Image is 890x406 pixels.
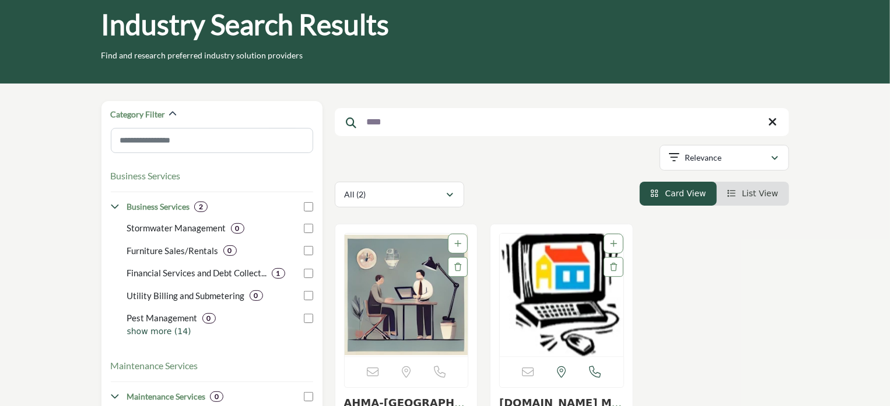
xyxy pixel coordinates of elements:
[127,266,267,280] p: Financial Services and Debt Collection: Financial management services, including debt recovery so...
[345,234,468,356] img: AHMA-WA
[640,182,717,206] li: Card View
[215,393,219,401] b: 0
[335,182,464,207] button: All (2)
[194,202,208,212] div: 2 Results For Business Services
[210,391,223,402] div: 0 Results For Maintenance Services
[742,189,778,198] span: List View
[500,234,623,356] img: Aptfinder.org Multifamily Affordable Properties
[272,268,285,279] div: 1 Results For Financial Services and Debt Collection
[717,182,789,206] li: List View
[610,239,617,248] a: Add To List
[111,128,313,153] input: Search Category
[111,359,198,373] button: Maintenance Services
[304,269,313,278] input: Select Financial Services and Debt Collection checkbox
[304,291,313,300] input: Select Utility Billing and Submetering checkbox
[685,152,721,164] p: Relevance
[236,224,240,233] b: 0
[101,6,390,43] h1: Industry Search Results
[727,189,779,198] a: View List
[276,269,281,277] b: 1
[304,202,313,211] input: Select Business Services checkbox
[228,247,232,255] b: 0
[223,245,237,256] div: 0 Results For Furniture Sales/Rentals
[665,189,706,198] span: Card View
[111,109,166,120] h2: Category Filter
[231,223,244,234] div: 0 Results For Stormwater Management
[127,391,205,402] h4: Maintenance Services: Services focused on property upkeep, ensuring safety, cleanliness, and long...
[250,290,263,301] div: 0 Results For Utility Billing and Submetering
[304,246,313,255] input: Select Furniture Sales/Rentals checkbox
[345,234,468,356] a: Open Listing in new tab
[345,189,366,200] p: All (2)
[254,292,258,300] b: 0
[650,189,706,198] a: View Card
[202,313,216,324] div: 0 Results For Pest Management
[127,221,226,235] p: Stormwater Management: Management and planning of stormwater systems and compliance.
[127,325,313,338] p: show more (14)
[660,145,789,171] button: Relevance
[207,314,211,322] b: 0
[304,224,313,233] input: Select Stormwater Management checkbox
[500,234,623,356] a: Open Listing in new tab
[199,203,203,211] b: 2
[127,244,219,258] p: Furniture Sales/Rentals: Sales and rental solutions for furniture in residential or commercial pr...
[101,50,303,61] p: Find and research preferred industry solution providers
[304,392,313,401] input: Select Maintenance Services checkbox
[127,289,245,303] p: Utility Billing and Submetering: Billing and metering systems for utilities in managed properties.
[454,239,461,248] a: Add To List
[304,314,313,323] input: Select Pest Management checkbox
[335,108,789,136] input: Search Keyword
[111,169,181,183] button: Business Services
[127,201,190,213] h4: Business Services: Solutions to enhance operations, streamline processes, and support financial a...
[127,311,198,325] p: Pest Management: Comprehensive pest control services for properties.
